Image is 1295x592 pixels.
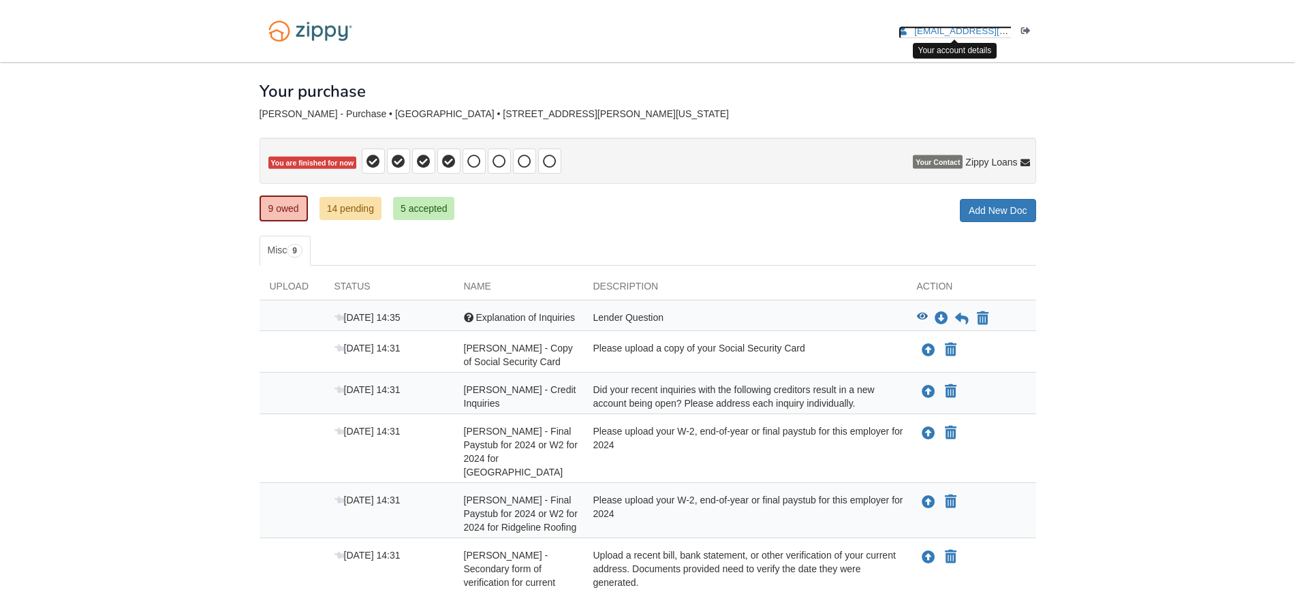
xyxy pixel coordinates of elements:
div: Please upload a copy of your Social Security Card [583,341,907,369]
div: Description [583,279,907,300]
button: Declare James Pearcy - Secondary form of verification for current address (ie utility bill) not a... [943,549,958,565]
button: Declare James Pearcy - Credit Inquiries not applicable [943,384,958,400]
button: Declare James Pearcy - Copy of Social Security Card not applicable [943,342,958,358]
a: 14 pending [319,197,381,220]
button: Upload James Pearcy - Final Paystub for 2024 or W2 for 2024 for Ridgeline Roofing [920,493,937,511]
span: [DATE] 14:31 [334,495,401,505]
a: edit profile [899,26,1071,40]
div: Lender Question [583,311,907,327]
div: Please upload your W-2, end-of-year or final paystub for this employer for 2024 [583,493,907,534]
span: [DATE] 14:31 [334,384,401,395]
span: Explanation of Inquiries [475,312,575,323]
a: 9 owed [260,196,308,221]
a: 5 accepted [393,197,455,220]
span: [PERSON_NAME] - Final Paystub for 2024 or W2 for 2024 for [GEOGRAPHIC_DATA] [464,426,578,478]
button: Declare James Pearcy - Final Paystub for 2024 or W2 for 2024 for Ridgeline Roofing not applicable [943,494,958,510]
div: Upload [260,279,324,300]
span: [DATE] 14:31 [334,426,401,437]
h1: Your purchase [260,82,366,100]
button: Upload James Pearcy - Credit Inquiries [920,383,937,401]
div: Your account details [913,43,997,59]
a: Download Explanation of Inquiries [935,313,948,324]
div: Status [324,279,454,300]
div: Name [454,279,583,300]
a: Add New Doc [960,199,1036,222]
span: [DATE] 14:31 [334,550,401,561]
span: 9 [287,244,302,258]
a: Misc [260,236,311,266]
button: Upload James Pearcy - Final Paystub for 2024 or W2 for 2024 for Lincoln Tech [920,424,937,442]
button: View Explanation of Inquiries [917,312,928,326]
span: [DATE] 14:35 [334,312,401,323]
button: Upload James Pearcy - Secondary form of verification for current address (ie utility bill) [920,548,937,566]
span: You are finished for now [268,157,357,170]
button: Declare Explanation of Inquiries not applicable [976,311,990,327]
div: [PERSON_NAME] - Purchase • [GEOGRAPHIC_DATA] • [STREET_ADDRESS][PERSON_NAME][US_STATE] [260,108,1036,120]
span: Your Contact [913,155,963,169]
div: Did your recent inquiries with the following creditors result in a new account being open? Please... [583,383,907,410]
span: melissakay976@gmail.com [914,26,1070,36]
span: Zippy Loans [965,155,1017,169]
button: Declare James Pearcy - Final Paystub for 2024 or W2 for 2024 for Lincoln Tech not applicable [943,425,958,441]
div: Action [907,279,1036,300]
span: [PERSON_NAME] - Final Paystub for 2024 or W2 for 2024 for Ridgeline Roofing [464,495,578,533]
img: Logo [260,14,361,48]
span: [DATE] 14:31 [334,343,401,354]
button: Upload James Pearcy - Copy of Social Security Card [920,341,937,359]
span: [PERSON_NAME] - Credit Inquiries [464,384,576,409]
span: [PERSON_NAME] - Copy of Social Security Card [464,343,573,367]
div: Please upload your W-2, end-of-year or final paystub for this employer for 2024 [583,424,907,479]
a: Log out [1021,26,1036,40]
